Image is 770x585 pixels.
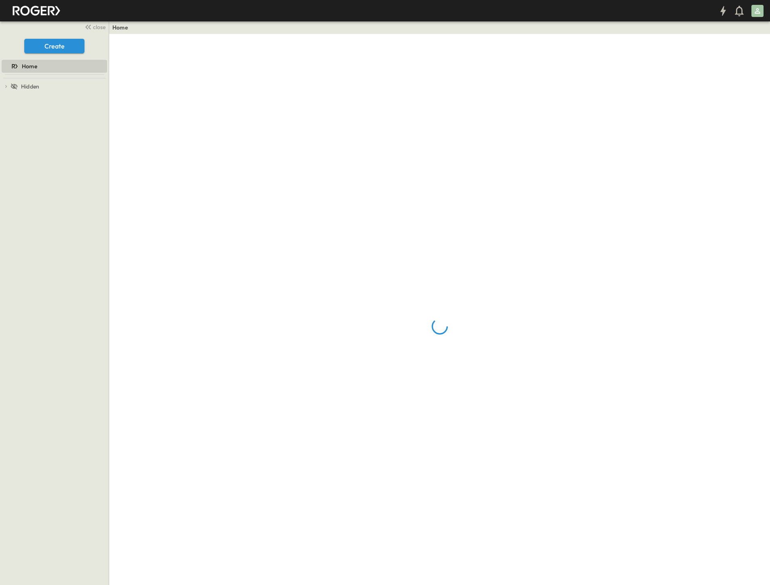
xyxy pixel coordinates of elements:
button: Create [24,39,84,53]
a: Home [112,23,128,32]
span: Hidden [21,82,39,90]
span: close [93,23,105,31]
nav: breadcrumbs [112,23,133,32]
span: Home [22,62,37,70]
button: close [81,21,107,32]
a: Home [2,61,105,72]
